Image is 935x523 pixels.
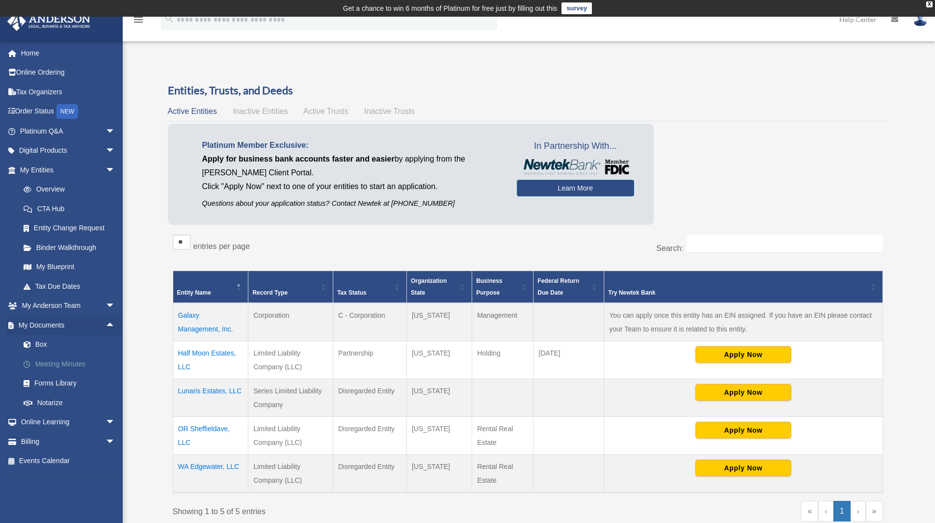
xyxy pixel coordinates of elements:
td: You can apply once this entity has an EIN assigned. If you have an EIN please contact your Team t... [604,303,882,341]
td: Galaxy Management, Inc. [173,303,248,341]
a: My Documentsarrow_drop_up [7,315,130,335]
td: Management [472,303,534,341]
a: Tax Due Dates [14,276,125,296]
span: arrow_drop_up [106,315,125,335]
th: Organization State: Activate to sort [406,271,472,303]
a: Overview [14,180,120,199]
a: Home [7,43,130,63]
a: Entity Change Request [14,219,125,238]
p: by applying from the [PERSON_NAME] Client Portal. [202,152,502,180]
span: Organization State [411,277,447,296]
td: [US_STATE] [406,303,472,341]
label: Search: [656,244,683,252]
a: survey [561,2,592,14]
span: Active Trusts [303,107,348,115]
td: [US_STATE] [406,341,472,379]
button: Apply Now [695,384,791,401]
span: Inactive Trusts [364,107,415,115]
td: [US_STATE] [406,379,472,417]
a: My Blueprint [14,257,125,277]
td: Half Moon Estates, LLC [173,341,248,379]
td: [US_STATE] [406,417,472,455]
td: Limited Liability Company (LLC) [248,417,333,455]
a: Platinum Q&Aarrow_drop_down [7,121,130,141]
span: arrow_drop_down [106,296,125,316]
i: menu [133,14,144,26]
a: Learn More [517,180,634,196]
span: arrow_drop_down [106,141,125,161]
td: C - Corporation [333,303,406,341]
img: Anderson Advisors Platinum Portal [4,12,93,31]
td: Disregarded Entity [333,379,406,417]
a: Online Learningarrow_drop_down [7,413,130,432]
th: Record Type: Activate to sort [248,271,333,303]
img: NewtekBankLogoSM.png [522,159,629,175]
td: Disregarded Entity [333,417,406,455]
span: Apply for business bank accounts faster and easier [202,155,395,163]
div: Get a chance to win 6 months of Platinum for free just by filling out this [343,2,558,14]
td: Rental Real Estate [472,417,534,455]
td: Limited Liability Company (LLC) [248,341,333,379]
span: arrow_drop_down [106,121,125,141]
th: Federal Return Due Date: Activate to sort [534,271,604,303]
td: Disregarded Entity [333,455,406,493]
th: Business Purpose: Activate to sort [472,271,534,303]
a: Last [866,501,883,522]
label: entries per page [193,242,250,250]
span: Inactive Entities [233,107,288,115]
td: Lunaris Estates, LLC [173,379,248,417]
div: NEW [56,104,78,119]
p: Click "Apply Now" next to one of your entities to start an application. [202,180,502,193]
div: close [926,1,933,7]
span: In Partnership With... [517,138,634,154]
div: Showing 1 to 5 of 5 entries [173,501,521,519]
td: Limited Liability Company (LLC) [248,455,333,493]
th: Tax Status: Activate to sort [333,271,406,303]
span: Federal Return Due Date [537,277,579,296]
a: Forms Library [14,374,130,393]
td: Holding [472,341,534,379]
a: Order StatusNEW [7,102,130,122]
p: Platinum Member Exclusive: [202,138,502,152]
button: Apply Now [695,422,791,439]
span: arrow_drop_down [106,160,125,180]
div: Try Newtek Bank [608,287,867,299]
td: Series Limited Liability Company [248,379,333,417]
a: Notarize [14,393,130,413]
a: Meeting Minutes [14,354,130,374]
p: Questions about your application status? Contact Newtek at [PHONE_NUMBER] [202,197,502,210]
a: My Entitiesarrow_drop_down [7,160,125,180]
a: Binder Walkthrough [14,238,125,257]
th: Entity Name: Activate to invert sorting [173,271,248,303]
span: arrow_drop_down [106,413,125,433]
td: [US_STATE] [406,455,472,493]
button: Apply Now [695,460,791,476]
span: Business Purpose [476,277,502,296]
a: Events Calendar [7,451,130,471]
td: Partnership [333,341,406,379]
img: User Pic [913,12,928,27]
a: Digital Productsarrow_drop_down [7,141,130,161]
a: Previous [818,501,833,522]
span: Record Type [252,289,288,296]
span: Entity Name [177,289,211,296]
a: Billingarrow_drop_down [7,432,130,451]
td: [DATE] [534,341,604,379]
a: Box [14,335,130,355]
th: Try Newtek Bank : Activate to sort [604,271,882,303]
td: OR Sheffieldave, LLC [173,417,248,455]
span: Active Entities [168,107,217,115]
h3: Entities, Trusts, and Deeds [168,83,888,98]
td: Rental Real Estate [472,455,534,493]
a: CTA Hub [14,199,125,219]
a: Next [851,501,866,522]
a: Online Ordering [7,63,130,83]
button: Apply Now [695,346,791,363]
td: Corporation [248,303,333,341]
a: First [801,501,818,522]
i: search [164,13,175,24]
span: Tax Status [337,289,367,296]
a: 1 [833,501,851,522]
td: WA Edgewater, LLC [173,455,248,493]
